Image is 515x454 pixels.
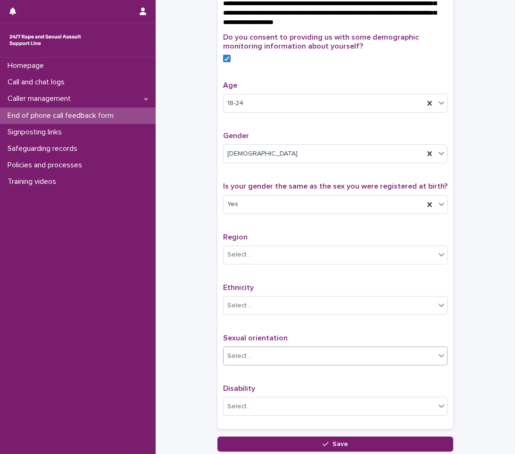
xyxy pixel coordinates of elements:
[332,441,348,447] span: Save
[8,31,83,50] img: rhQMoQhaT3yELyF149Cw
[4,161,90,170] p: Policies and processes
[223,284,254,291] span: Ethnicity
[4,144,85,153] p: Safeguarding records
[4,94,78,103] p: Caller management
[227,99,243,108] span: 18-24
[4,61,51,70] p: Homepage
[227,402,251,412] div: Select...
[227,250,251,260] div: Select...
[223,182,448,190] span: Is your gender the same as the sex you were registered at birth?
[227,301,251,311] div: Select...
[4,78,72,87] p: Call and chat logs
[223,33,419,50] span: Do you consent to providing us with some demographic monitoring information about yourself?
[223,334,288,342] span: Sexual orientation
[223,132,249,140] span: Gender
[223,82,237,89] span: Age
[227,149,298,159] span: [DEMOGRAPHIC_DATA]
[4,177,64,186] p: Training videos
[4,128,69,137] p: Signposting links
[223,385,255,392] span: Disability
[227,199,238,209] span: Yes
[227,351,251,361] div: Select...
[223,233,248,241] span: Region
[217,437,453,452] button: Save
[4,111,121,120] p: End of phone call feedback form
